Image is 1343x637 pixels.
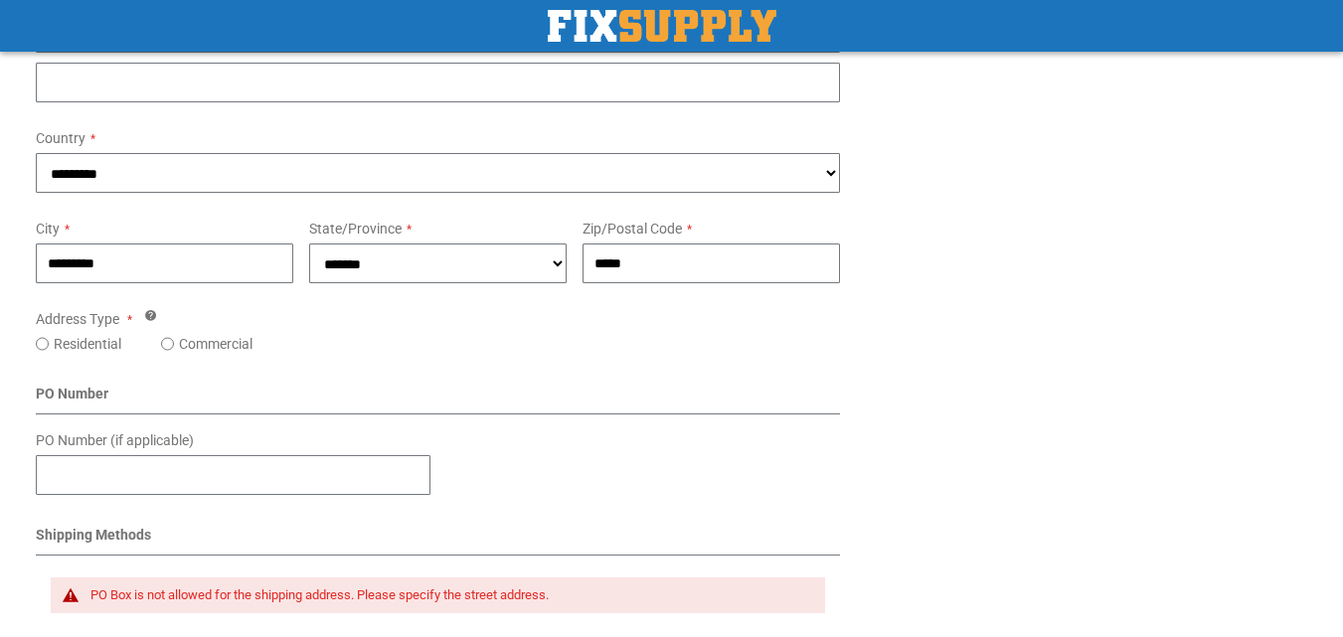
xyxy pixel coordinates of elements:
span: PO Number (if applicable) [36,432,194,448]
span: Address Type [36,311,119,327]
label: Residential [54,334,121,354]
span: Zip/Postal Code [583,221,682,237]
span: City [36,221,60,237]
a: store logo [548,10,776,42]
div: PO Box is not allowed for the shipping address. Please specify the street address. [90,587,805,603]
div: Shipping Methods [36,525,840,556]
span: Country [36,130,85,146]
label: Commercial [179,334,252,354]
div: PO Number [36,384,840,414]
img: Fix Industrial Supply [548,10,776,42]
span: State/Province [309,221,402,237]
